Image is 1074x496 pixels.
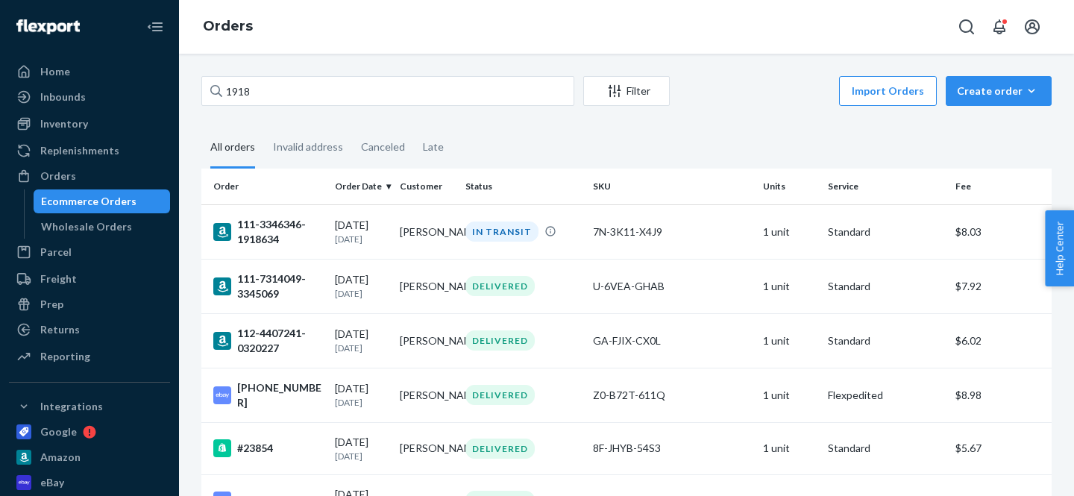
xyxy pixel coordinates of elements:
[9,292,170,316] a: Prep
[9,318,170,342] a: Returns
[949,259,1052,313] td: $7.92
[9,445,170,469] a: Amazon
[1017,12,1047,42] button: Open account menu
[465,276,535,296] div: DELIVERED
[593,388,751,403] div: Z0-B72T-611Q
[213,380,323,410] div: [PHONE_NUMBER]
[583,76,670,106] button: Filter
[34,189,171,213] a: Ecommerce Orders
[9,164,170,188] a: Orders
[9,240,170,264] a: Parcel
[949,313,1052,368] td: $6.02
[9,85,170,109] a: Inbounds
[400,180,453,192] div: Customer
[9,139,170,163] a: Replenishments
[335,287,388,300] p: [DATE]
[593,441,751,456] div: 8F-JHYB-54S3
[394,368,459,422] td: [PERSON_NAME]
[361,128,405,166] div: Canceled
[335,272,388,300] div: [DATE]
[41,194,136,209] div: Ecommerce Orders
[40,64,70,79] div: Home
[949,422,1052,474] td: $5.67
[394,204,459,259] td: [PERSON_NAME]
[40,169,76,183] div: Orders
[465,439,535,459] div: DELIVERED
[329,169,394,204] th: Order Date
[9,112,170,136] a: Inventory
[40,143,119,158] div: Replenishments
[335,381,388,409] div: [DATE]
[9,267,170,291] a: Freight
[40,116,88,131] div: Inventory
[335,233,388,245] p: [DATE]
[822,169,949,204] th: Service
[40,90,86,104] div: Inbounds
[201,76,574,106] input: Search orders
[40,475,64,490] div: eBay
[40,271,77,286] div: Freight
[957,84,1040,98] div: Create order
[757,368,822,422] td: 1 unit
[213,326,323,356] div: 112-4407241-0320227
[9,420,170,444] a: Google
[394,259,459,313] td: [PERSON_NAME]
[1045,210,1074,286] button: Help Center
[984,12,1014,42] button: Open notifications
[828,441,943,456] p: Standard
[9,395,170,418] button: Integrations
[757,169,822,204] th: Units
[40,245,72,260] div: Parcel
[40,399,103,414] div: Integrations
[210,128,255,169] div: All orders
[16,19,80,34] img: Flexport logo
[335,396,388,409] p: [DATE]
[828,333,943,348] p: Standard
[757,259,822,313] td: 1 unit
[273,128,343,166] div: Invalid address
[335,342,388,354] p: [DATE]
[40,424,77,439] div: Google
[213,439,323,457] div: #23854
[423,128,444,166] div: Late
[828,279,943,294] p: Standard
[40,297,63,312] div: Prep
[593,225,751,239] div: 7N-3K11-X4J9
[828,225,943,239] p: Standard
[593,279,751,294] div: U-6VEA-GHAB
[335,435,388,462] div: [DATE]
[757,422,822,474] td: 1 unit
[459,169,587,204] th: Status
[465,385,535,405] div: DELIVERED
[949,368,1052,422] td: $8.98
[757,313,822,368] td: 1 unit
[40,450,81,465] div: Amazon
[9,60,170,84] a: Home
[757,204,822,259] td: 1 unit
[203,18,253,34] a: Orders
[952,12,982,42] button: Open Search Box
[201,169,329,204] th: Order
[41,219,132,234] div: Wholesale Orders
[335,327,388,354] div: [DATE]
[828,388,943,403] p: Flexpedited
[9,345,170,368] a: Reporting
[335,218,388,245] div: [DATE]
[335,450,388,462] p: [DATE]
[213,217,323,247] div: 111-3346346-1918634
[34,215,171,239] a: Wholesale Orders
[40,322,80,337] div: Returns
[946,76,1052,106] button: Create order
[949,169,1052,204] th: Fee
[213,271,323,301] div: 111-7314049-3345069
[40,349,90,364] div: Reporting
[9,471,170,495] a: eBay
[465,222,538,242] div: IN TRANSIT
[140,12,170,42] button: Close Navigation
[465,330,535,351] div: DELIVERED
[949,204,1052,259] td: $8.03
[839,76,937,106] button: Import Orders
[394,313,459,368] td: [PERSON_NAME]
[191,5,265,48] ol: breadcrumbs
